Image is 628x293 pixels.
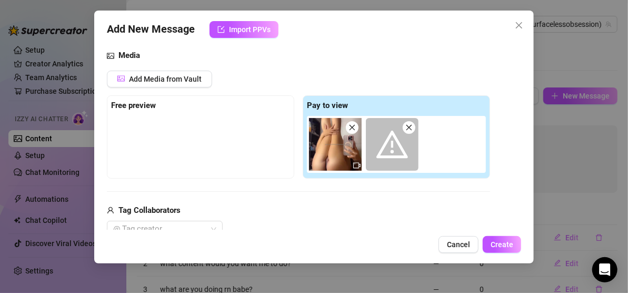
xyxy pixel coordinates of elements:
span: warning [376,129,408,160]
span: video-camera [353,162,361,169]
strong: Free preview [111,101,156,110]
strong: Pay to view [307,101,348,110]
span: Add New Message [107,21,195,38]
span: Close [511,21,527,30]
button: Cancel [438,236,479,253]
button: Add Media from Vault [107,71,212,87]
button: Close [511,17,527,34]
span: import [217,26,225,33]
strong: Tag Collaborators [118,206,181,215]
span: close [515,21,523,30]
span: user [107,204,114,217]
img: media [309,118,362,171]
span: close [348,124,356,131]
span: Create [491,240,513,249]
span: close [405,124,413,131]
button: Import PPVs [210,21,278,38]
strong: Media [118,51,140,60]
button: Create [483,236,521,253]
span: Import PPVs [229,25,271,34]
span: Add Media from Vault [129,75,202,83]
span: picture [107,50,114,62]
span: Cancel [447,240,470,249]
div: Open Intercom Messenger [592,257,617,282]
span: picture [117,75,125,82]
